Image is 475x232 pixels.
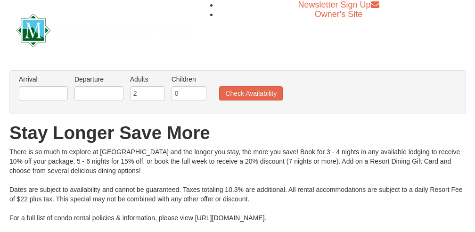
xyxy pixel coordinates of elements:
[16,18,192,40] a: Massanutten Resort
[315,9,362,19] a: Owner's Site
[172,75,206,84] label: Children
[130,75,165,84] label: Adults
[219,86,283,100] button: Check Availability
[16,14,192,47] img: Massanutten Resort Logo
[19,75,68,84] label: Arrival
[74,75,123,84] label: Departure
[9,124,466,142] h1: Stay Longer Save More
